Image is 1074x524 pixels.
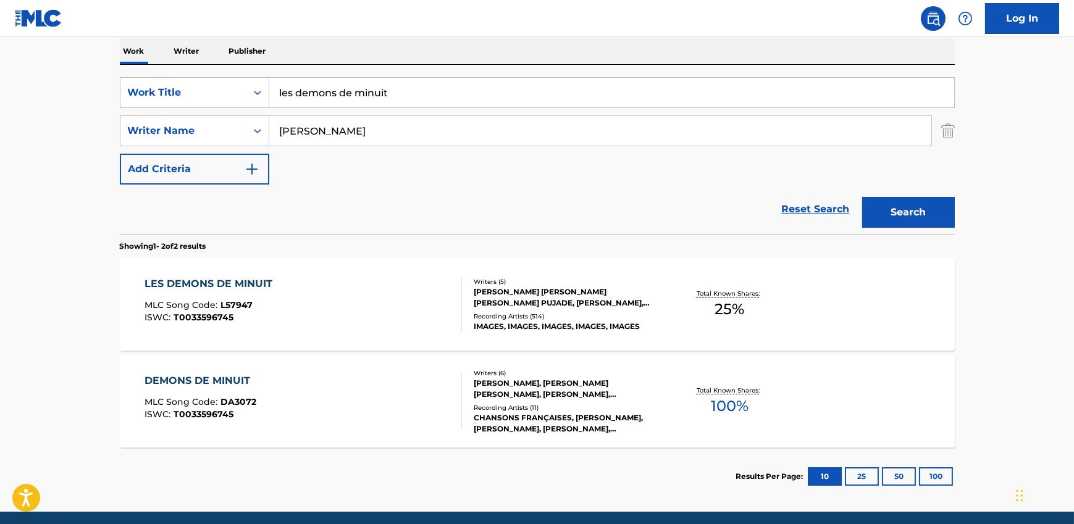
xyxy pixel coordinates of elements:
[120,154,269,185] button: Add Criteria
[145,396,220,407] span: MLC Song Code :
[474,368,660,378] div: Writers ( 6 )
[697,386,763,395] p: Total Known Shares:
[145,312,174,323] span: ISWC :
[120,77,955,234] form: Search Form
[941,115,955,146] img: Delete Criterion
[220,396,256,407] span: DA3072
[120,258,955,351] a: LES DEMONS DE MINUITMLC Song Code:L57947ISWC:T0033596745Writers (5)[PERSON_NAME] [PERSON_NAME] [P...
[174,312,233,323] span: T0033596745
[958,11,973,26] img: help
[128,85,239,100] div: Work Title
[120,241,206,252] p: Showing 1 - 2 of 2 results
[926,11,941,26] img: search
[474,378,660,400] div: [PERSON_NAME], [PERSON_NAME] [PERSON_NAME], [PERSON_NAME], [PERSON_NAME] [PERSON_NAME], [PERSON_N...
[474,286,660,309] div: [PERSON_NAME] [PERSON_NAME] [PERSON_NAME] PUJADE, [PERSON_NAME], [PERSON_NAME], [PERSON_NAME]
[120,38,148,64] p: Work
[474,321,660,332] div: IMAGES, IMAGES, IMAGES, IMAGES, IMAGES
[128,123,239,138] div: Writer Name
[170,38,203,64] p: Writer
[711,395,749,417] span: 100 %
[776,196,856,223] a: Reset Search
[953,6,978,31] div: Help
[474,412,660,435] div: CHANSONS FRANÇAISES, [PERSON_NAME], [PERSON_NAME], [PERSON_NAME], [PERSON_NAME]
[220,299,253,310] span: L57947
[1016,477,1023,514] div: Drag
[882,467,916,486] button: 50
[474,312,660,321] div: Recording Artists ( 514 )
[174,409,233,420] span: T0033596745
[919,467,953,486] button: 100
[225,38,270,64] p: Publisher
[1012,465,1074,524] iframe: Chat Widget
[921,6,946,31] a: Public Search
[845,467,879,486] button: 25
[736,471,807,482] p: Results Per Page:
[985,3,1059,34] a: Log In
[145,409,174,420] span: ISWC :
[808,467,842,486] button: 10
[120,355,955,447] a: DEMONS DE MINUITMLC Song Code:DA3072ISWC:T0033596745Writers (6)[PERSON_NAME], [PERSON_NAME] [PERS...
[474,277,660,286] div: Writers ( 5 )
[245,162,259,177] img: 9d2ae6d4665cec9f34b9.svg
[697,289,763,298] p: Total Known Shares:
[145,299,220,310] span: MLC Song Code :
[862,197,955,228] button: Search
[145,373,256,388] div: DEMONS DE MINUIT
[145,277,279,291] div: LES DEMONS DE MINUIT
[715,298,744,320] span: 25 %
[15,9,62,27] img: MLC Logo
[474,403,660,412] div: Recording Artists ( 11 )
